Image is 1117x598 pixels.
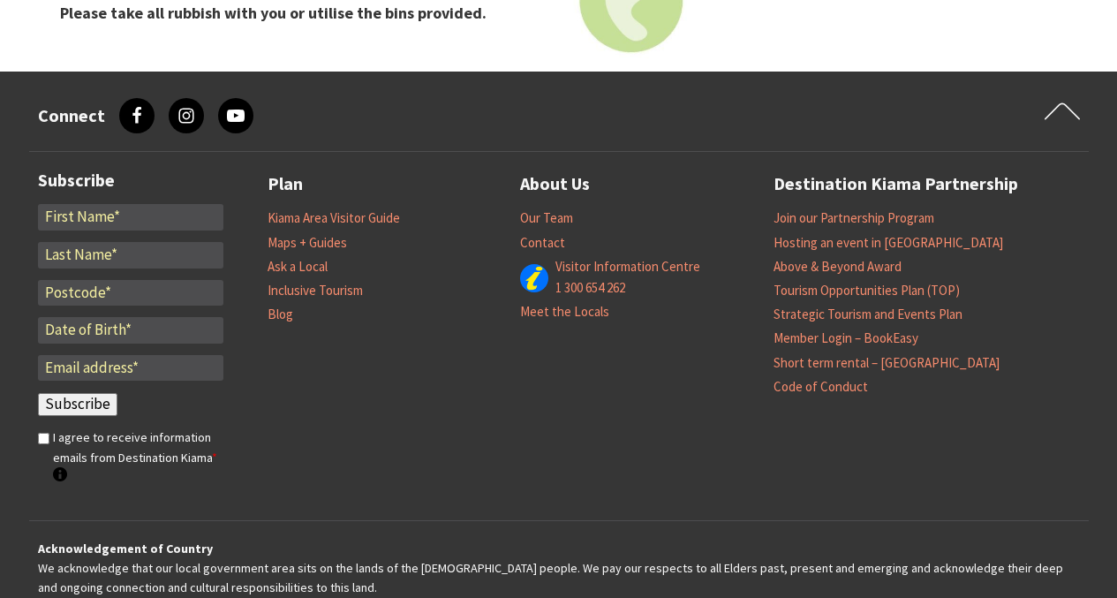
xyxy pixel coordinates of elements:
[774,282,960,299] a: Tourism Opportunities Plan (TOP)
[38,204,223,231] input: First Name*
[774,306,962,323] a: Strategic Tourism and Events Plan
[774,209,934,227] a: Join our Partnership Program
[520,303,609,321] a: Meet the Locals
[520,234,565,252] a: Contact
[53,428,223,487] label: I agree to receive information emails from Destination Kiama
[38,393,117,416] input: Subscribe
[38,355,223,382] input: Email address*
[38,539,1080,598] p: We acknowledge that our local government area sits on the lands of the [DEMOGRAPHIC_DATA] people....
[38,105,105,126] h3: Connect
[268,170,303,199] a: Plan
[38,242,223,269] input: Last Name*
[38,170,223,191] h3: Subscribe
[555,279,625,297] a: 1 300 654 262
[774,354,1000,396] a: Short term rental – [GEOGRAPHIC_DATA] Code of Conduct
[774,170,1018,199] a: Destination Kiama Partnership
[268,234,347,252] a: Maps + Guides
[774,234,1003,252] a: Hosting an event in [GEOGRAPHIC_DATA]
[38,280,223,307] input: Postcode*
[38,317,223,344] input: Date of Birth*
[520,170,590,199] a: About Us
[268,282,363,299] a: Inclusive Tourism
[520,209,573,227] a: Our Team
[268,258,328,276] a: Ask a Local
[38,541,213,556] strong: Acknowledgement of Country
[268,209,400,227] a: Kiama Area Visitor Guide
[555,258,700,276] a: Visitor Information Centre
[268,306,293,323] a: Blog
[774,258,902,276] a: Above & Beyond Award
[774,329,918,347] a: Member Login – BookEasy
